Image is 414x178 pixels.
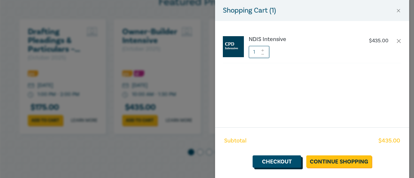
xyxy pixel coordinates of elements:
img: CPD%20Intensive.jpg [223,36,244,57]
h5: Shopping Cart ( 1 ) [223,5,276,16]
button: Close [396,8,401,14]
a: Continue Shopping [306,155,372,168]
input: 1 [249,46,269,58]
span: Subtotal [224,137,246,145]
span: $ 435.00 [378,137,400,145]
p: $ 435.00 [369,38,388,44]
a: Checkout [253,155,301,168]
a: NDIS Intensive [249,36,356,43]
